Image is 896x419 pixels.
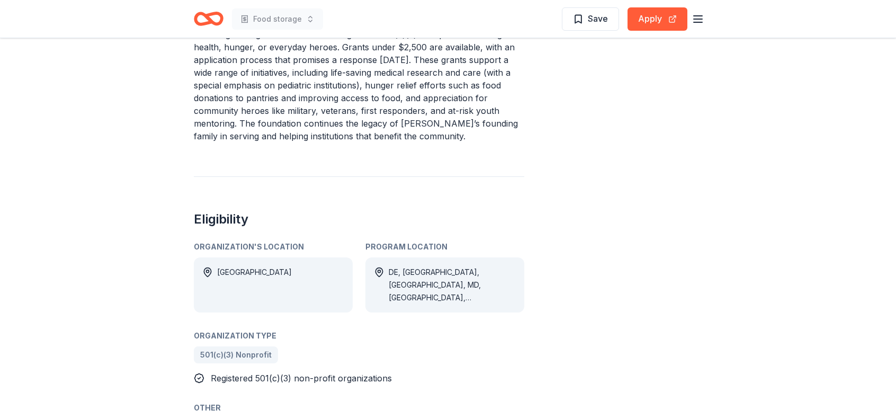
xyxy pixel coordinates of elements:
span: 501(c)(3) Nonprofit [200,349,272,361]
span: Save [588,12,608,25]
p: The Wawa Foundation offers financial grants, specifically Wawa Local Connection Grants, to local ... [194,3,524,142]
div: Organization's Location [194,240,353,253]
div: DE, [GEOGRAPHIC_DATA], [GEOGRAPHIC_DATA], MD, [GEOGRAPHIC_DATA], [GEOGRAPHIC_DATA], [GEOGRAPHIC_D... [389,266,516,304]
div: Program Location [365,240,524,253]
span: Food storage [253,13,302,25]
button: Food storage [232,8,323,30]
div: Organization Type [194,329,524,342]
div: Other [194,402,524,414]
a: 501(c)(3) Nonprofit [194,346,278,363]
div: [GEOGRAPHIC_DATA] [217,266,292,304]
button: Apply [628,7,687,31]
a: Home [194,6,223,31]
span: Registered 501(c)(3) non-profit organizations [211,373,392,384]
button: Save [562,7,619,31]
h2: Eligibility [194,211,524,228]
